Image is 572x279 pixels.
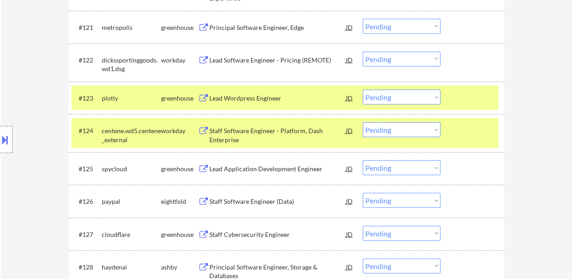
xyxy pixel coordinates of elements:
div: JD [345,259,354,275]
div: JD [345,226,354,242]
div: cloudflare [102,230,161,239]
div: Lead Wordpress Engineer [209,94,346,103]
div: JD [345,52,354,68]
div: Lead Application Development Engineer [209,164,346,173]
div: JD [345,19,354,35]
div: JD [345,122,354,139]
div: Staff Software Engineer (Data) [209,197,346,206]
div: greenhouse [161,23,198,32]
div: ashby [161,263,198,272]
div: Lead Software Engineer - Pricing (REMOTE) [209,56,346,65]
div: eightfold [161,197,198,206]
div: Staff Cybersecurity Engineer [209,230,346,239]
div: Staff Software Engineer - Platform, Dash Enterprise [209,126,346,144]
div: greenhouse [161,94,198,103]
div: JD [345,193,354,209]
div: metropolis [102,23,161,32]
div: haydenai [102,263,161,272]
div: workday [161,126,198,135]
div: workday [161,56,198,65]
div: greenhouse [161,230,198,239]
div: greenhouse [161,164,198,173]
div: #128 [79,263,95,272]
div: #127 [79,230,95,239]
div: JD [345,90,354,106]
div: #121 [79,23,95,32]
div: JD [345,160,354,177]
div: Principal Software Engineer, Edge [209,23,346,32]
